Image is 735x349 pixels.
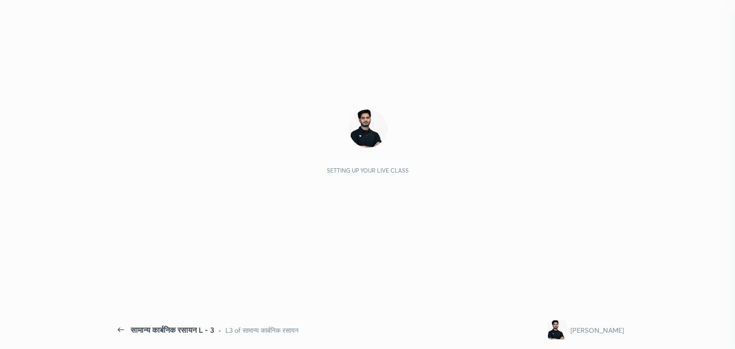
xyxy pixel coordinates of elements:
img: 75be8c77a365489dbb0553809f470823.jpg [349,109,387,148]
div: [PERSON_NAME] [570,325,624,335]
div: L3 of सामान्य कार्बनिक रसायन [225,325,299,335]
div: सामान्य कार्बनिक रसायन L - 3 [131,324,214,336]
div: Setting up your live class [327,167,409,174]
div: • [218,325,222,335]
img: 75be8c77a365489dbb0553809f470823.jpg [547,320,567,339]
